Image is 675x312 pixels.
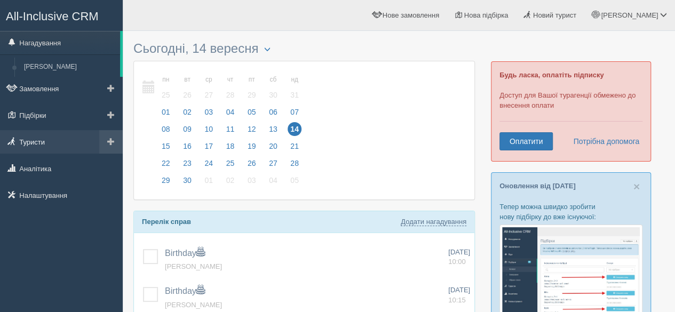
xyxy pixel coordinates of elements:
small: вт [180,75,194,84]
a: 13 [263,123,283,140]
span: 22 [159,156,173,170]
a: 22 [156,157,176,174]
a: 17 [198,140,219,157]
small: нд [288,75,301,84]
a: 03 [198,106,219,123]
a: 27 [263,157,283,174]
a: 02 [220,174,241,191]
a: ср 27 [198,69,219,106]
span: 01 [159,105,173,119]
p: Тепер можна швидко зробити нову підбірку до вже існуючої: [499,202,642,222]
span: [PERSON_NAME] [165,301,222,309]
span: 29 [159,173,173,187]
a: [DATE] 10:15 [448,285,470,305]
span: 07 [288,105,301,119]
b: Перелік справ [142,218,191,226]
span: 02 [224,173,237,187]
a: 25 [220,157,241,174]
span: 17 [202,139,216,153]
span: 26 [180,88,194,102]
span: 03 [202,105,216,119]
a: чт 28 [220,69,241,106]
a: 12 [242,123,262,140]
h3: Сьогодні, 14 вересня [133,42,475,55]
span: 20 [266,139,280,153]
span: 04 [266,173,280,187]
span: All-Inclusive CRM [6,10,99,23]
span: 11 [224,122,237,136]
a: 14 [284,123,302,140]
a: 18 [220,140,241,157]
a: 04 [220,106,241,123]
span: 18 [224,139,237,153]
a: 19 [242,140,262,157]
a: 09 [177,123,197,140]
a: 21 [284,140,302,157]
span: Birthday [165,249,205,258]
span: Нове замовлення [383,11,439,19]
span: 15 [159,139,173,153]
a: All-Inclusive CRM [1,1,122,30]
a: Додати нагадування [401,218,466,226]
b: Будь ласка, оплатіть підписку [499,71,603,79]
span: [PERSON_NAME] [601,11,658,19]
div: Доступ для Вашої турагенції обмежено до внесення оплати [491,61,651,162]
a: 11 [220,123,241,140]
span: 31 [288,88,301,102]
a: 16 [177,140,197,157]
span: 01 [202,173,216,187]
span: 23 [180,156,194,170]
span: 05 [245,105,259,119]
button: Close [633,181,640,192]
a: 30 [177,174,197,191]
span: Нова підбірка [464,11,509,19]
span: [DATE] [448,248,470,256]
a: 29 [156,174,176,191]
span: 10:00 [448,258,466,266]
a: 24 [198,157,219,174]
span: 27 [266,156,280,170]
span: 09 [180,122,194,136]
span: 05 [288,173,301,187]
a: пн 25 [156,69,176,106]
a: 08 [156,123,176,140]
a: 06 [263,106,283,123]
span: [DATE] [448,286,470,294]
span: 28 [288,156,301,170]
span: 25 [159,88,173,102]
a: 02 [177,106,197,123]
a: 04 [263,174,283,191]
a: Оновлення від [DATE] [499,182,576,190]
span: × [633,180,640,193]
a: 26 [242,157,262,174]
a: 28 [284,157,302,174]
small: пт [245,75,259,84]
a: 05 [242,106,262,123]
span: 24 [202,156,216,170]
span: 26 [245,156,259,170]
span: 03 [245,173,259,187]
a: 05 [284,174,302,191]
a: [PERSON_NAME] [165,262,222,270]
span: 06 [266,105,280,119]
a: Оплатити [499,132,553,150]
a: Birthday [165,286,205,295]
span: Новий турист [533,11,576,19]
small: сб [266,75,280,84]
span: 04 [224,105,237,119]
small: пн [159,75,173,84]
a: [PERSON_NAME] [19,58,120,77]
span: 16 [180,139,194,153]
a: 10 [198,123,219,140]
a: Потрібна допомога [566,132,640,150]
a: нд 31 [284,69,302,106]
span: 19 [245,139,259,153]
small: ср [202,75,216,84]
span: 29 [245,88,259,102]
span: 25 [224,156,237,170]
a: [DATE] 10:00 [448,247,470,267]
span: 14 [288,122,301,136]
span: 21 [288,139,301,153]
